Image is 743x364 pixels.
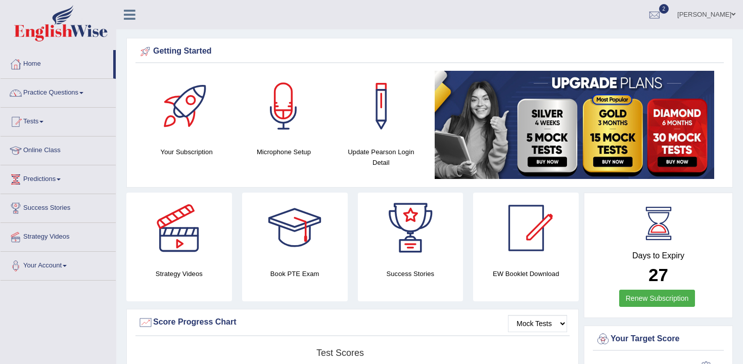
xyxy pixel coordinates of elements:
[316,348,364,358] tspan: Test scores
[1,165,116,191] a: Predictions
[1,252,116,277] a: Your Account
[242,268,348,279] h4: Book PTE Exam
[595,251,721,260] h4: Days to Expiry
[619,290,695,307] a: Renew Subscription
[358,268,463,279] h4: Success Stories
[338,147,425,168] h4: Update Pearson Login Detail
[240,147,327,157] h4: Microphone Setup
[595,332,721,347] div: Your Target Score
[659,4,669,14] span: 2
[126,268,232,279] h4: Strategy Videos
[473,268,579,279] h4: EW Booklet Download
[1,223,116,248] a: Strategy Videos
[1,79,116,104] a: Practice Questions
[435,71,714,179] img: small5.jpg
[1,136,116,162] a: Online Class
[143,147,230,157] h4: Your Subscription
[138,44,721,59] div: Getting Started
[1,50,113,75] a: Home
[1,194,116,219] a: Success Stories
[1,108,116,133] a: Tests
[648,265,668,285] b: 27
[138,315,567,330] div: Score Progress Chart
